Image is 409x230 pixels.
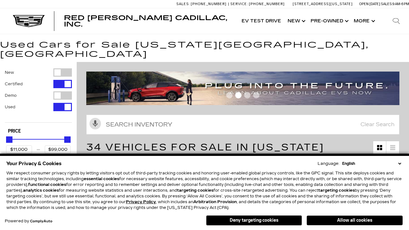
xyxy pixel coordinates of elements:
span: 34 Vehicles for Sale in [US_STATE][GEOGRAPHIC_DATA], [GEOGRAPHIC_DATA] [86,142,352,166]
span: 9 AM-6 PM [392,2,409,6]
a: Privacy Policy [126,200,156,204]
strong: functional cookies [28,182,66,187]
svg: Click to toggle on voice search [89,118,101,129]
strong: targeting cookies [318,188,355,193]
img: Cadillac Dark Logo with Cadillac White Text [13,15,45,27]
span: [PHONE_NUMBER] [191,2,227,6]
a: Service: [PHONE_NUMBER] [228,2,286,6]
div: Language: [318,162,339,165]
span: Open [DATE] [359,2,380,6]
div: Price [6,134,71,154]
button: Allow all cookies [307,216,403,225]
strong: targeting cookies [177,188,213,193]
div: Maximum Price [64,136,71,143]
a: New [284,8,307,34]
img: ev-blog-post-banners4 [86,72,399,105]
h5: Price [8,128,69,134]
label: Demo [5,92,17,99]
span: Your Privacy & Cookies [6,159,62,168]
strong: Arbitration Provision [193,200,237,204]
span: Sales: [176,2,190,6]
a: ComplyAuto [30,219,52,223]
a: Sales: [PHONE_NUMBER] [176,2,228,6]
span: Red [PERSON_NAME] Cadillac, Inc. [64,14,227,28]
a: Pre-Owned [307,8,351,34]
label: Used [5,104,15,110]
p: We respect consumer privacy rights by letting visitors opt out of third-party tracking cookies an... [6,170,403,211]
strong: analytics cookies [23,188,59,193]
span: Go to slide 1 [226,92,233,98]
select: Language Select [341,161,403,166]
a: Red [PERSON_NAME] Cadillac, Inc. [64,15,232,27]
a: EV Test Drive [238,8,284,34]
label: New [5,69,14,76]
input: Maximum [45,145,71,154]
div: Filter by Vehicle Type [5,68,72,122]
span: [PHONE_NUMBER] [249,2,285,6]
button: Deny targeting cookies [206,215,302,226]
a: [STREET_ADDRESS][US_STATE] [293,2,353,6]
span: Service: [230,2,248,6]
span: Sales: [381,2,392,6]
span: Go to slide 4 [253,92,259,98]
strong: essential cookies [84,177,119,181]
span: Go to slide 2 [235,92,242,98]
div: Powered by [5,219,52,223]
button: More [351,8,377,34]
span: Go to slide 3 [244,92,251,98]
div: Minimum Price [6,136,12,143]
label: Certified [5,81,23,87]
input: Search Inventory [86,115,399,134]
input: Minimum [6,145,32,154]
